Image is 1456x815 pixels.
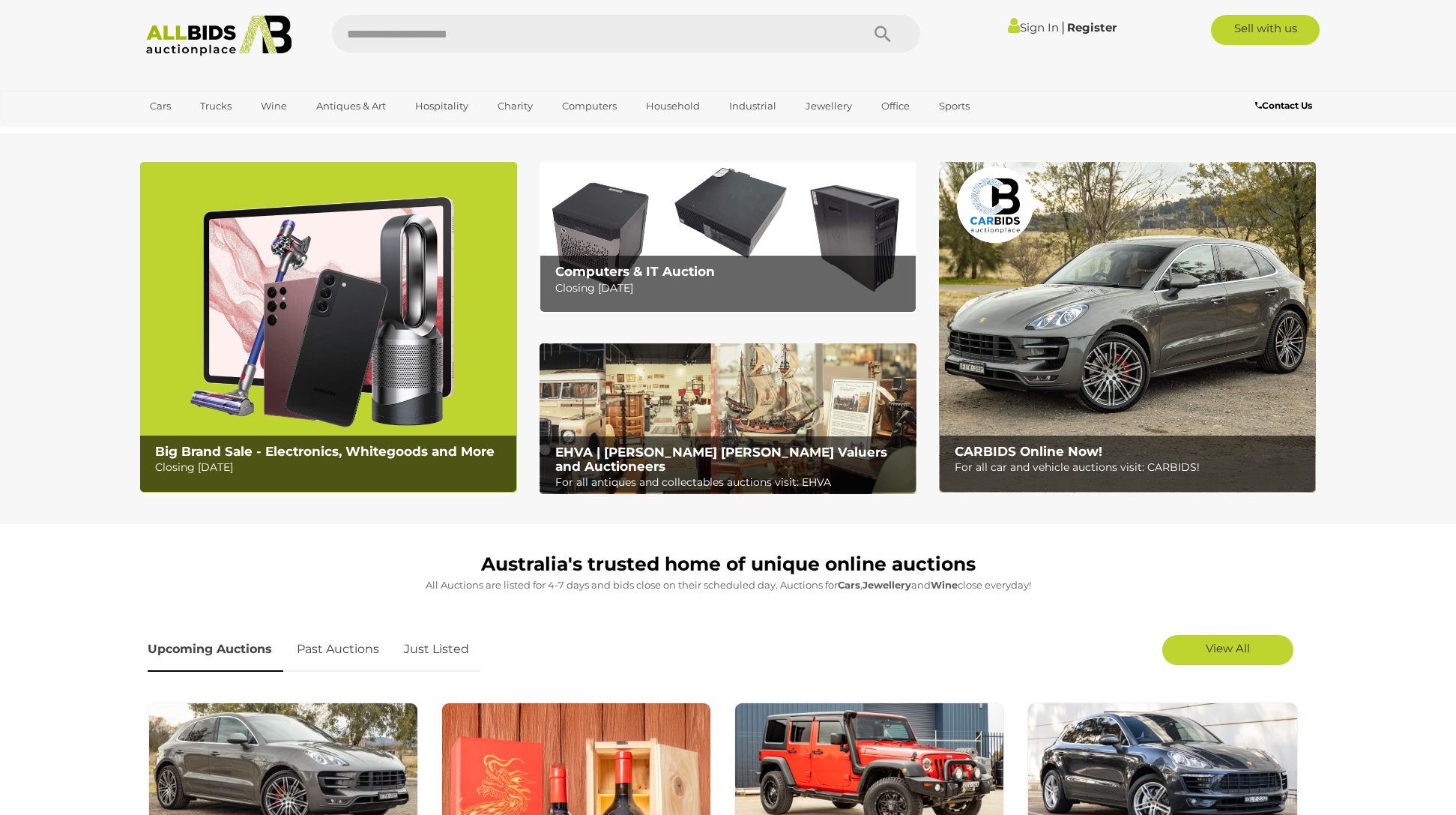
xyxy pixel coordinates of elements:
[845,15,920,52] button: Search
[838,579,860,591] strong: Cars
[1255,97,1316,114] a: Contact Us
[552,94,626,118] a: Computers
[1162,635,1293,665] a: View All
[555,264,715,279] b: Computers & IT Auction
[1061,19,1065,35] span: |
[1211,15,1320,45] a: Sell with us
[540,343,916,495] a: EHVA | Evans Hastings Valuers and Auctioneers EHVA | [PERSON_NAME] [PERSON_NAME] Valuers and Auct...
[140,118,266,143] a: [GEOGRAPHIC_DATA]
[1067,20,1117,34] a: Register
[155,458,508,477] p: Closing [DATE]
[140,94,181,118] a: Cars
[555,279,908,298] p: Closing [DATE]
[148,554,1309,575] h1: Australia's trusted home of unique online auctions
[555,445,887,474] b: EHVA | [PERSON_NAME] [PERSON_NAME] Valuers and Auctioneers
[306,94,396,118] a: Antiques & Art
[148,628,283,672] a: Upcoming Auctions
[138,15,300,56] img: Allbids.com.au
[251,94,297,118] a: Wine
[931,579,958,591] strong: Wine
[540,162,916,313] a: Computers & IT Auction Computers & IT Auction Closing [DATE]
[148,577,1309,594] p: All Auctions are listed for 4-7 days and bids close on their scheduled day. Auctions for , and cl...
[1008,20,1059,34] a: Sign In
[929,94,979,118] a: Sports
[286,628,390,672] a: Past Auctions
[636,94,710,118] a: Household
[488,94,543,118] a: Charity
[190,94,241,118] a: Trucks
[393,628,480,672] a: Just Listed
[155,444,495,459] b: Big Brand Sale - Electronics, Whitegoods and More
[540,162,916,313] img: Computers & IT Auction
[1255,100,1312,111] b: Contact Us
[140,162,517,493] a: Big Brand Sale - Electronics, Whitegoods and More Big Brand Sale - Electronics, Whitegoods and Mo...
[939,162,1316,493] img: CARBIDS Online Now!
[719,94,786,118] a: Industrial
[796,94,862,118] a: Jewellery
[939,162,1316,493] a: CARBIDS Online Now! CARBIDS Online Now! For all car and vehicle auctions visit: CARBIDS!
[872,94,919,118] a: Office
[955,444,1102,459] b: CARBIDS Online Now!
[863,579,911,591] strong: Jewellery
[1206,641,1250,655] span: View All
[540,343,916,495] img: EHVA | Evans Hastings Valuers and Auctioneers
[405,94,478,118] a: Hospitality
[140,162,517,493] img: Big Brand Sale - Electronics, Whitegoods and More
[555,473,908,492] p: For all antiques and collectables auctions visit: EHVA
[955,458,1308,477] p: For all car and vehicle auctions visit: CARBIDS!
